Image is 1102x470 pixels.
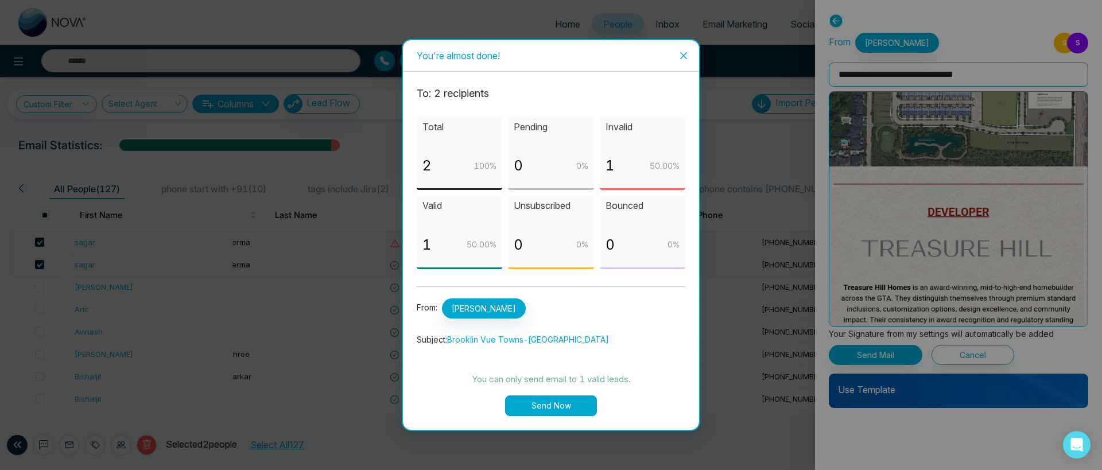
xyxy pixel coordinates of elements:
[576,238,588,251] p: 0 %
[606,120,680,134] p: Invalid
[668,40,699,71] button: Close
[514,120,588,134] p: Pending
[1063,431,1091,459] div: Open Intercom Messenger
[417,86,685,102] p: To: 2 recipient s
[417,298,685,318] p: From:
[514,155,523,177] p: 0
[668,238,680,251] p: 0 %
[679,51,688,60] span: close
[467,238,496,251] p: 50.00 %
[576,160,588,172] p: 0 %
[650,160,680,172] p: 50.00 %
[514,234,523,256] p: 0
[606,199,680,213] p: Bounced
[417,333,685,346] p: Subject:
[417,372,685,386] p: You can only send email to 1 valid leads.
[417,49,685,62] div: You're almost done!
[606,155,614,177] p: 1
[422,155,431,177] p: 2
[422,199,496,213] p: Valid
[422,234,431,256] p: 1
[474,160,496,172] p: 100 %
[606,234,615,256] p: 0
[447,335,609,344] span: Brooklin Vue Towns-[GEOGRAPHIC_DATA]
[514,199,588,213] p: Unsubscribed
[442,298,526,318] span: [PERSON_NAME]
[505,395,597,416] button: Send Now
[422,120,496,134] p: Total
